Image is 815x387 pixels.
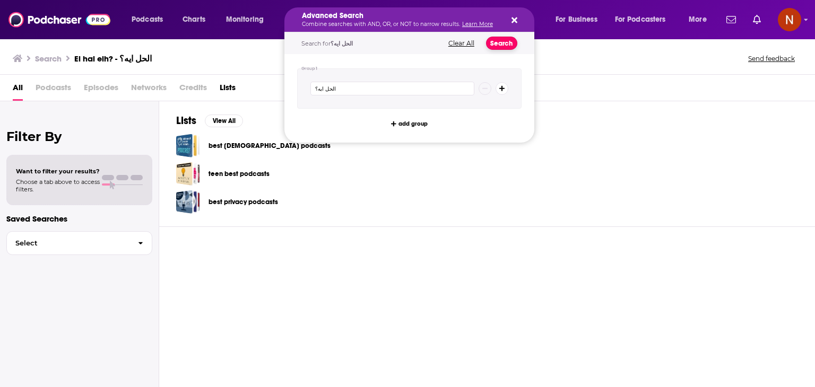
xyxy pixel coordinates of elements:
a: Show notifications dropdown [749,11,765,29]
a: best [DEMOGRAPHIC_DATA] podcasts [209,140,331,152]
span: Choose a tab above to access filters. [16,178,100,193]
span: Podcasts [36,79,71,101]
img: User Profile [778,8,801,31]
a: best privacy podcasts [209,196,278,208]
span: More [689,12,707,27]
span: For Podcasters [615,12,666,27]
span: Networks [131,79,167,101]
div: Search podcasts, credits, & more... [294,7,544,32]
span: Monitoring [226,12,264,27]
a: Charts [176,11,212,28]
button: open menu [219,11,278,28]
span: add group [398,121,428,127]
p: Saved Searches [6,214,152,224]
button: open menu [548,11,611,28]
span: Search for [301,40,353,47]
a: teen best podcasts [176,162,200,186]
a: Show notifications dropdown [722,11,740,29]
span: Credits [179,79,207,101]
a: best islam podcasts [176,134,200,157]
button: open menu [681,11,720,28]
h2: Filter By [6,129,152,144]
input: Type a keyword or phrase... [310,82,474,95]
span: Podcasts [132,12,163,27]
button: Select [6,231,152,255]
button: Search [486,37,517,50]
span: For Business [556,12,597,27]
a: Lists [220,79,236,101]
a: Learn More [462,21,493,28]
button: Clear All [445,40,478,47]
span: Charts [183,12,205,27]
a: ListsView All [176,114,243,127]
button: Show profile menu [778,8,801,31]
p: Combine searches with AND, OR, or NOT to narrow results. [302,22,500,27]
a: All [13,79,23,101]
h3: El hal eih? - الحل ايه؟ [74,54,152,64]
button: Send feedback [745,54,798,63]
h5: Advanced Search [302,12,500,20]
h3: Search [35,54,62,64]
h4: Group 1 [301,66,318,71]
a: teen best podcasts [209,168,270,180]
span: Logged in as AdelNBM [778,8,801,31]
img: Podchaser - Follow, Share and Rate Podcasts [8,10,110,30]
a: best privacy podcasts [176,190,200,214]
button: add group [388,117,431,130]
span: Select [7,240,129,247]
button: open menu [124,11,177,28]
span: الحل ايه؟ [331,40,353,47]
h2: Lists [176,114,196,127]
button: View All [205,115,243,127]
span: Episodes [84,79,118,101]
button: open menu [608,11,681,28]
span: Want to filter your results? [16,168,100,175]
